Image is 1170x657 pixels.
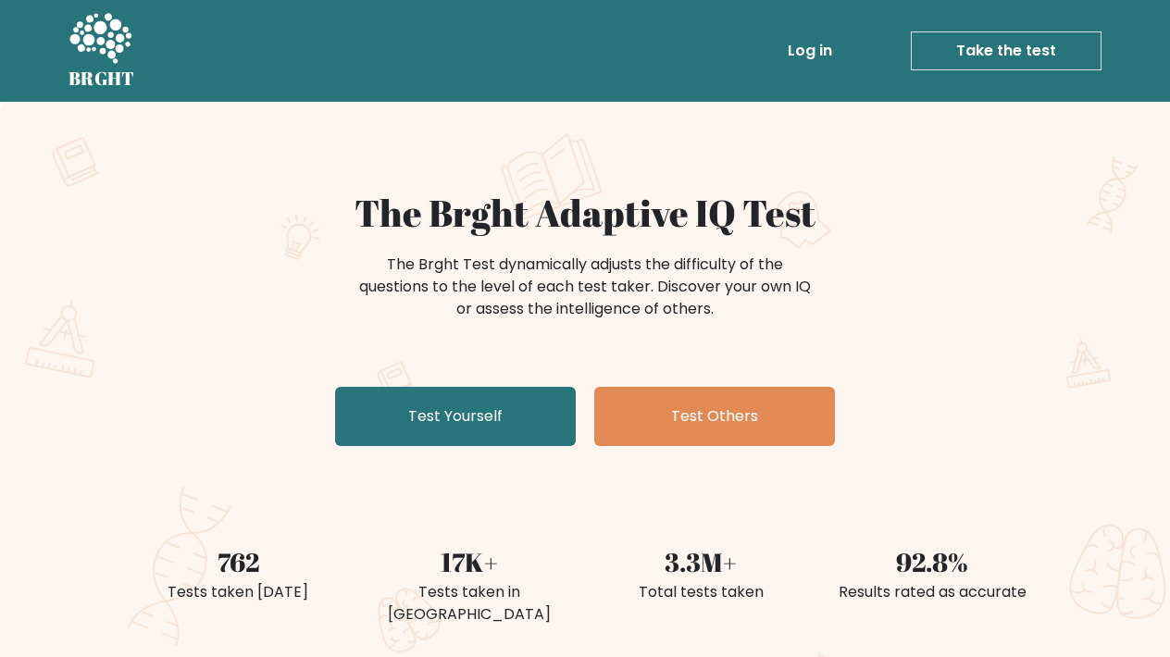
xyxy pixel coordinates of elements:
[365,581,574,626] div: Tests taken in [GEOGRAPHIC_DATA]
[596,581,805,603] div: Total tests taken
[828,581,1037,603] div: Results rated as accurate
[780,32,840,69] a: Log in
[68,7,135,94] a: BRGHT
[594,387,835,446] a: Test Others
[133,581,342,603] div: Tests taken [DATE]
[828,542,1037,581] div: 92.8%
[335,387,576,446] a: Test Yourself
[68,68,135,90] h5: BRGHT
[365,542,574,581] div: 17K+
[596,542,805,581] div: 3.3M+
[911,31,1102,70] a: Take the test
[354,254,816,320] div: The Brght Test dynamically adjusts the difficulty of the questions to the level of each test take...
[133,542,342,581] div: 762
[133,191,1037,235] h1: The Brght Adaptive IQ Test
